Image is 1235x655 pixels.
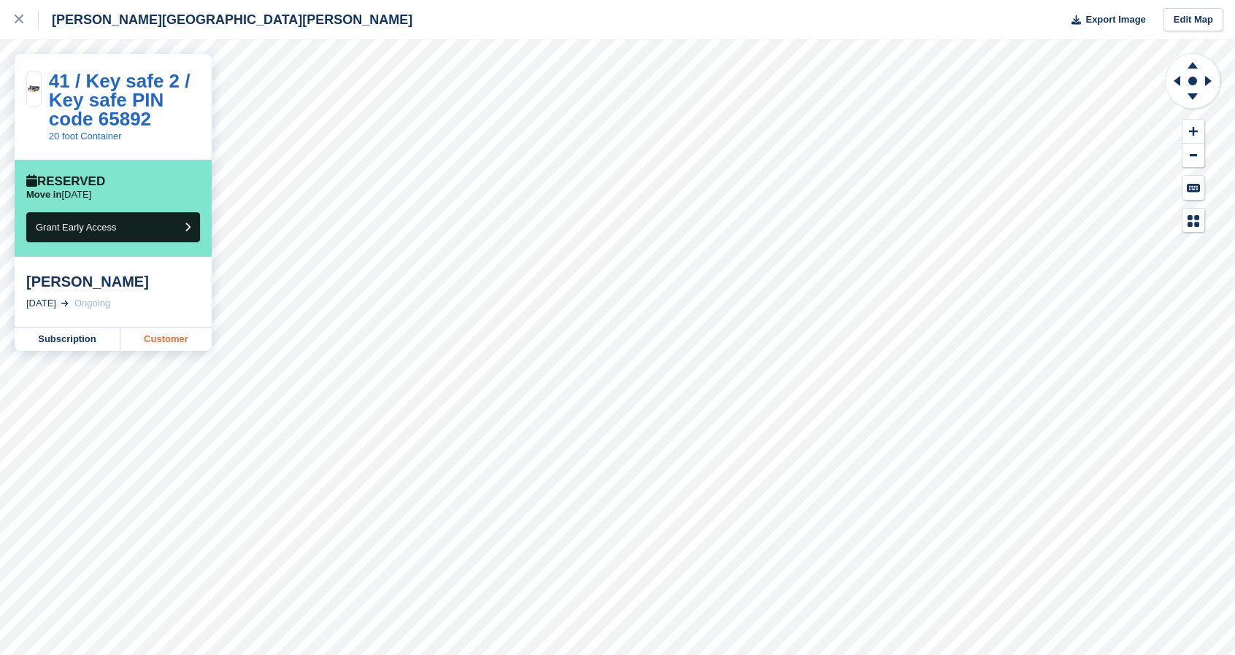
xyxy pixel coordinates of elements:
div: [DATE] [26,296,56,311]
button: Grant Early Access [26,212,200,242]
a: 20 foot Container [49,131,122,142]
a: Subscription [15,327,120,351]
button: Keyboard Shortcuts [1182,176,1204,200]
img: arrow-right-light-icn-cde0832a797a2874e46488d9cf13f60e5c3a73dbe684e267c42b8395dfbc2abf.svg [61,301,69,306]
img: 20-ft-container.jpg [27,84,41,94]
span: Export Image [1085,12,1145,27]
div: Ongoing [74,296,110,311]
p: [DATE] [26,189,91,201]
div: [PERSON_NAME] [26,273,200,290]
a: Customer [120,327,212,351]
button: Zoom In [1182,120,1204,144]
button: Zoom Out [1182,144,1204,168]
button: Map Legend [1182,209,1204,233]
div: Reserved [26,174,105,189]
a: Edit Map [1163,8,1223,32]
div: [PERSON_NAME][GEOGRAPHIC_DATA][PERSON_NAME] [39,11,412,28]
span: Grant Early Access [36,222,117,233]
button: Export Image [1063,8,1146,32]
span: Move in [26,189,61,200]
a: 41 / Key safe 2 / Key safe PIN code 65892 [49,70,191,130]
